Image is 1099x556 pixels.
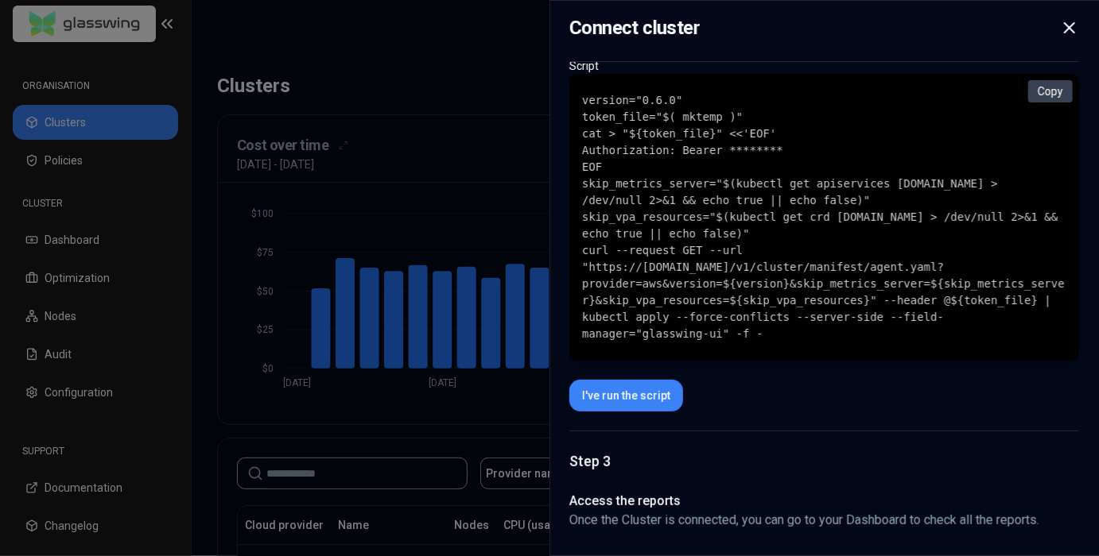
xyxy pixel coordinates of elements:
p: Script [569,58,1079,74]
code: version="0.6.0" token_file="$( mktemp )" cat > "${token_file}" <<'EOF' Authorization: Bearer ****... [582,92,1066,342]
h1: Access the reports [569,492,1079,511]
button: Copy [1028,80,1073,102]
h1: Step 3 [569,450,1079,473]
button: I've run the script [569,380,683,411]
p: Once the Cluster is connected, you can go to your Dashboard to check all the reports. [569,511,1079,530]
h2: Connect cluster [569,14,700,42]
